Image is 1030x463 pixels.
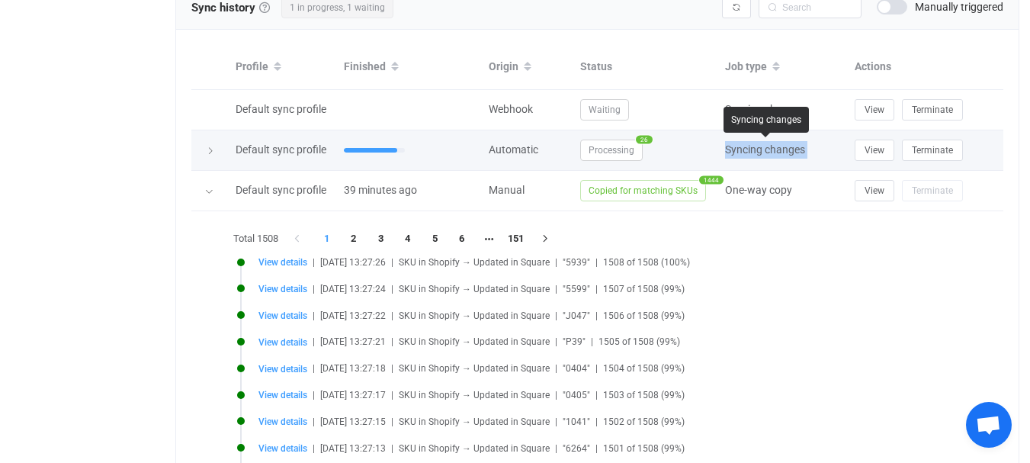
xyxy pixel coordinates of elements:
span: 1506 of 1508 (99%) [603,310,685,321]
span: [DATE] 13:27:24 [320,284,386,294]
span: 1508 of 1508 (100%) [603,257,690,268]
span: View [865,145,884,156]
span: [DATE] 13:27:18 [320,363,386,374]
span: View details [258,257,307,268]
span: [DATE] 13:27:22 [320,310,386,321]
span: "0405" [563,390,590,400]
div: Status [573,58,717,76]
button: Terminate [902,180,963,201]
li: 151 [502,228,530,249]
span: One-way copy [725,184,792,196]
li: 2 [340,228,367,249]
span: Manually triggered [915,2,1003,12]
li: 1 [313,228,341,249]
button: View [855,180,894,201]
span: | [595,390,598,400]
span: | [313,284,315,294]
span: | [595,284,598,294]
span: "0404" [563,363,590,374]
span: 1444 [699,175,724,184]
span: | [555,443,557,454]
span: | [391,284,393,294]
span: 1505 of 1508 (99%) [598,336,680,347]
span: 1504 of 1508 (99%) [603,363,685,374]
span: SKU in Shopify → Updated in Square [399,416,550,427]
button: Terminate [902,140,963,161]
li: 4 [394,228,422,249]
span: "J047" [563,310,590,321]
span: | [591,336,593,347]
span: | [391,416,393,427]
span: | [313,390,315,400]
span: 26 [636,135,653,143]
span: View [865,185,884,196]
span: Terminate [912,145,953,156]
span: SKU in Shopify → Updated in Square [399,443,550,454]
span: SKU in Shopify → Updated in Square [399,363,550,374]
li: 6 [448,228,476,249]
span: Default sync profile [236,143,326,156]
span: | [595,310,598,321]
span: Syncing changes [725,143,805,156]
button: View [855,99,894,121]
span: | [555,284,557,294]
span: | [595,443,598,454]
span: View details [258,364,307,375]
span: Total 1508 [233,228,278,249]
span: | [391,443,393,454]
span: | [555,390,557,400]
span: [DATE] 13:27:13 [320,443,386,454]
span: | [555,336,557,347]
span: Sync history [191,1,255,14]
span: SKU in Shopify → Updated in Square [399,310,550,321]
a: View [855,103,894,115]
span: | [313,416,315,427]
span: SKU in Shopify → Updated in Square [399,390,550,400]
div: Webhook [481,101,573,118]
div: Actions [847,58,1003,76]
span: Terminate [912,185,953,196]
li: 3 [367,228,395,249]
span: | [391,390,393,400]
button: Terminate [902,99,963,121]
div: Origin [481,54,573,80]
span: [DATE] 13:27:26 [320,257,386,268]
span: "5939" [563,257,590,268]
span: 1502 of 1508 (99%) [603,416,685,427]
span: | [595,363,598,374]
span: View [865,104,884,115]
div: Open chat [966,402,1012,448]
span: 1501 of 1508 (99%) [603,443,685,454]
span: [DATE] 13:27:17 [320,390,386,400]
span: "P39" [563,336,586,347]
li: 5 [422,228,449,249]
span: | [391,363,393,374]
div: Profile [228,54,336,80]
span: Terminate [912,104,953,115]
a: View [855,184,894,196]
span: Processing [580,140,643,161]
span: Default sync profile [236,184,326,196]
span: | [391,310,393,321]
span: | [555,363,557,374]
span: 1507 of 1508 (99%) [603,284,685,294]
span: | [555,257,557,268]
span: "5599" [563,284,590,294]
a: View [855,143,894,156]
span: | [313,443,315,454]
span: | [555,310,557,321]
span: "1041" [563,416,590,427]
span: View details [258,284,307,294]
span: [DATE] 13:27:15 [320,416,386,427]
div: Job type [717,54,847,80]
span: | [391,257,393,268]
span: 1503 of 1508 (99%) [603,390,685,400]
span: | [595,416,598,427]
span: | [391,336,393,347]
div: Syncing changes [724,107,809,133]
span: SKU in Shopify → Updated in Square [399,284,550,294]
span: View details [258,337,307,348]
span: | [313,363,315,374]
span: | [313,257,315,268]
div: Manual [481,182,573,199]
